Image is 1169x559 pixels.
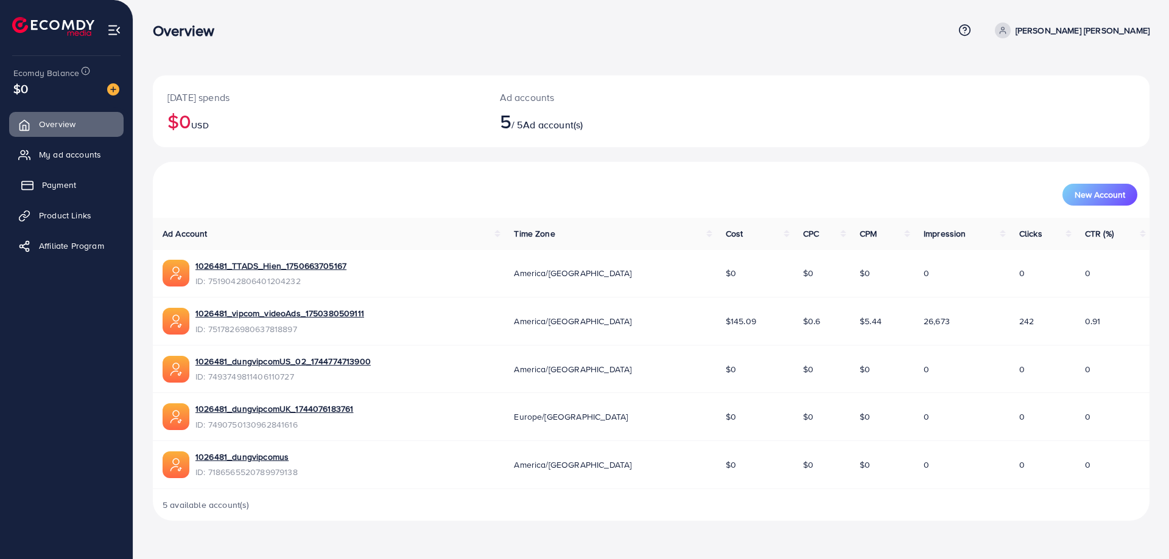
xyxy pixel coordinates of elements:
span: ID: 7517826980637818897 [195,323,364,335]
img: menu [107,23,121,37]
span: 0 [1085,267,1090,279]
span: Ad account(s) [523,118,583,131]
span: Cost [726,227,743,240]
img: ic-ads-acc.e4c84228.svg [163,356,189,383]
span: My ad accounts [39,148,101,161]
span: Affiliate Program [39,240,104,252]
span: New Account [1075,190,1125,199]
span: 0 [924,411,929,423]
span: $0 [803,363,813,375]
span: 0 [1019,411,1025,423]
iframe: Chat [1117,504,1160,550]
a: Payment [9,173,124,197]
img: ic-ads-acc.e4c84228.svg [163,451,189,478]
span: $0 [860,411,870,423]
span: ID: 7519042806401204232 [195,275,346,287]
span: $0 [860,459,870,471]
span: $0 [803,267,813,279]
span: $0 [860,363,870,375]
span: 0 [1085,459,1090,471]
a: 1026481_TTADS_Hien_1750663705167 [195,260,346,272]
span: 0 [1019,459,1025,471]
span: $0 [803,411,813,423]
span: $0 [860,267,870,279]
span: 0 [1085,411,1090,423]
span: $5.44 [860,315,882,327]
span: 0 [924,363,929,375]
a: 1026481_dungvipcomUK_1744076183761 [195,403,353,415]
span: ID: 7493749811406110727 [195,370,371,383]
a: Affiliate Program [9,234,124,258]
span: Europe/[GEOGRAPHIC_DATA] [514,411,628,423]
span: America/[GEOGRAPHIC_DATA] [514,459,631,471]
span: 0 [1085,363,1090,375]
a: 1026481_dungvipcomus [195,451,289,463]
a: Overview [9,112,124,136]
span: $0 [726,411,736,423]
span: Ecomdy Balance [13,67,79,79]
span: ID: 7490750130962841616 [195,418,353,431]
img: image [107,83,119,95]
span: $0 [13,80,28,97]
h2: / 5 [500,109,720,133]
h2: $0 [167,109,471,133]
span: CTR (%) [1085,227,1114,240]
span: America/[GEOGRAPHIC_DATA] [514,363,631,375]
span: Payment [42,179,76,191]
span: Time Zone [514,227,555,240]
p: Ad accounts [500,90,720,105]
img: logo [12,17,94,36]
span: $0 [803,459,813,471]
img: ic-ads-acc.e4c84228.svg [163,308,189,335]
span: 5 [500,107,511,135]
span: Ad Account [163,227,208,240]
span: 0 [924,459,929,471]
img: ic-ads-acc.e4c84228.svg [163,403,189,430]
span: $0 [726,459,736,471]
a: 1026481_dungvipcomUS_02_1744774713900 [195,355,371,367]
span: 0 [1019,363,1025,375]
a: 1026481_vipcom_videoAds_1750380509111 [195,307,364,319]
span: 26,673 [924,315,950,327]
span: $0 [726,267,736,279]
span: $0 [726,363,736,375]
span: CPC [803,227,819,240]
span: USD [191,119,208,131]
span: America/[GEOGRAPHIC_DATA] [514,267,631,279]
span: 0 [1019,267,1025,279]
span: Product Links [39,209,91,221]
span: Clicks [1019,227,1042,240]
img: ic-ads-acc.e4c84228.svg [163,260,189,286]
a: My ad accounts [9,142,124,167]
span: CPM [860,227,877,240]
p: [PERSON_NAME] [PERSON_NAME] [1016,23,1150,38]
span: Overview [39,118,75,130]
button: New Account [1062,184,1137,206]
p: [DATE] spends [167,90,471,105]
h3: Overview [153,22,224,40]
span: America/[GEOGRAPHIC_DATA] [514,315,631,327]
span: $145.09 [726,315,756,327]
a: Product Links [9,203,124,227]
span: 0 [924,267,929,279]
span: 0.91 [1085,315,1101,327]
span: ID: 7186565520789979138 [195,466,298,478]
span: 242 [1019,315,1034,327]
span: 5 available account(s) [163,499,250,511]
span: $0.6 [803,315,821,327]
span: Impression [924,227,966,240]
a: [PERSON_NAME] [PERSON_NAME] [990,23,1150,38]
